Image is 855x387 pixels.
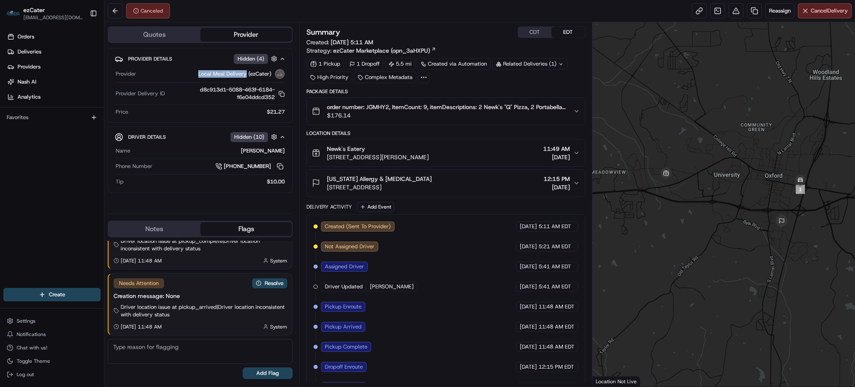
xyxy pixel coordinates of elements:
span: [DATE] [520,343,537,351]
button: [EMAIL_ADDRESS][DOMAIN_NAME] [23,14,83,21]
button: CancelDelivery [798,3,852,18]
a: ezCater Marketplace (opn_3aHXPU) [333,46,436,55]
div: Location Details [306,130,585,137]
button: Driver DetailsHidden (10) [115,130,286,144]
div: Strategy: [306,46,436,55]
span: 11:49 AM [543,145,570,153]
div: Delivery Activity [306,204,352,210]
span: Name [116,147,130,155]
span: 5:21 AM EDT [539,243,571,250]
button: Notifications [3,328,101,340]
button: CDT [518,27,551,38]
span: [DATE] [520,363,537,371]
span: Analytics [18,93,40,101]
span: Price [116,108,128,116]
span: 5:41 AM EDT [539,263,571,270]
span: [PHONE_NUMBER] [224,163,271,170]
a: Orders [3,30,104,43]
span: Driver location issue at pickup_arrived | Driver location inconsistent with delivery status [121,303,287,318]
button: [US_STATE] Allergy & [MEDICAL_DATA][STREET_ADDRESS]12:15 PM[DATE] [307,170,584,196]
button: Notes [109,222,200,236]
span: Tip [116,178,124,186]
div: [PERSON_NAME] [134,147,285,155]
span: Driver Details [128,134,166,140]
span: [DATE] [544,183,570,191]
span: System [270,323,287,330]
button: Create [3,288,101,301]
button: Reassign [765,3,794,18]
span: 11:48 AM EDT [539,303,574,311]
button: Toggle Theme [3,355,101,367]
span: Dropoff Enroute [325,363,363,371]
button: ezCaterezCater[EMAIL_ADDRESS][DOMAIN_NAME] [3,3,86,23]
button: ezCater [23,6,45,14]
div: 5.5 mi [385,58,415,70]
span: [DATE] 11:48 AM [121,323,162,330]
span: Provider Delivery ID [116,90,165,97]
a: Deliveries [3,45,104,59]
span: [STREET_ADDRESS][PERSON_NAME] [327,153,429,161]
button: Flags [200,222,292,236]
span: Pickup Complete [325,343,367,351]
button: Provider [200,28,292,41]
span: Not Assigned Driver [325,243,374,250]
span: Assigned Driver [325,263,364,270]
span: [DATE] [520,283,537,290]
span: 11:48 AM EDT [539,343,574,351]
span: 12:15 PM EDT [539,363,574,371]
button: Provider DetailsHidden (4) [115,52,286,66]
span: Hidden ( 10 ) [234,133,264,141]
div: Package Details [306,88,585,95]
div: $10.00 [127,178,285,186]
a: Created via Automation [417,58,491,70]
span: Driver location issue at pickup_complete | Driver location inconsistent with delivery status [121,237,287,252]
span: Provider [116,70,136,78]
span: Local Meal Delivery (ezCater) [198,70,271,78]
span: Driver Updated [325,283,363,290]
a: [PHONE_NUMBER] [215,162,285,171]
button: Quotes [109,28,200,41]
img: lmd_logo.png [275,69,285,79]
span: Provider Details [128,56,172,62]
button: Canceled [126,3,170,18]
button: Add Event [357,202,394,212]
span: [DATE] [520,223,537,230]
span: 12:15 PM [544,175,570,183]
span: $21.27 [267,108,285,116]
a: Analytics [3,90,104,104]
span: order number: JGMHY2, ItemCount: 9, itemDescriptions: 2 Newk's "Q" Pizza, 2 Portabella Veggie Piz... [327,103,566,111]
div: Location Not Live [592,376,640,387]
button: Chat with us! [3,342,101,354]
h3: Summary [306,28,340,36]
span: [DATE] 11:48 AM [121,257,162,264]
button: Hidden (4) [234,53,279,64]
span: Reassign [769,7,791,15]
button: EDT [551,27,585,38]
span: 11:48 AM EDT [539,323,574,331]
div: Favorites [3,111,101,124]
span: [DATE] [520,263,537,270]
div: Complex Metadata [354,71,416,83]
span: ezCater Marketplace (opn_3aHXPU) [333,46,430,55]
div: High Priority [306,71,352,83]
span: Settings [17,318,35,324]
span: Created: [306,38,373,46]
span: Notifications [17,331,46,338]
button: d8c913d1-5088-463f-6184-f6e04ddcd352 [168,86,285,101]
span: 5:41 AM EDT [539,283,571,290]
div: 1 [796,185,805,194]
div: Needs Attention [114,278,164,288]
button: Add Flag [243,367,293,379]
span: [DATE] 5:11 AM [331,38,373,46]
span: [DATE] [520,303,537,311]
span: Create [49,291,65,298]
span: [DATE] [520,323,537,331]
a: Providers [3,60,104,74]
span: Pickup Enroute [325,303,362,311]
button: Log out [3,369,101,380]
span: [DATE] [520,243,537,250]
span: [DATE] [543,153,570,161]
div: Related Deliveries (1) [492,58,567,70]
